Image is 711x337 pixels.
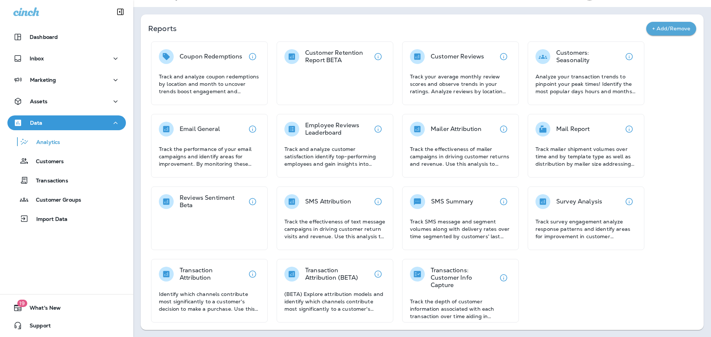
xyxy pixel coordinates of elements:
[7,192,126,207] button: Customer Groups
[371,194,385,209] button: View details
[30,98,47,104] p: Assets
[410,218,511,240] p: Track SMS message and segment volumes along with delivery rates over time segmented by customers'...
[535,73,637,95] p: Analyze your transaction trends to pinpoint your peak times! Identify the most popular days hours...
[7,153,126,169] button: Customers
[30,120,43,126] p: Data
[496,49,511,64] button: View details
[7,211,126,226] button: Import Data
[431,267,496,289] p: Transactions: Customer Info Capture
[7,300,126,315] button: 19What's New
[622,194,637,209] button: View details
[30,55,44,61] p: Inbox
[431,53,484,60] p: Customer Reviews
[535,145,637,168] p: Track mailer shipment volumes over time and by template type as well as distribution by mailer si...
[556,198,602,205] p: Survey Analysis
[371,49,385,64] button: View details
[245,122,260,137] button: View details
[7,94,126,109] button: Assets
[284,218,385,240] p: Track the effectiveness of text message campaigns in driving customer return visits and revenue. ...
[535,218,637,240] p: Track survey engagement analyze response patterns and identify areas for improvement in customer ...
[622,122,637,137] button: View details
[180,267,245,282] p: Transaction Attribution
[7,134,126,149] button: Analytics
[646,22,696,36] button: + Add/Remove
[7,115,126,130] button: Data
[410,73,511,95] p: Track your average monthly review scores and observe trends in your ratings. Analyze reviews by l...
[245,49,260,64] button: View details
[556,49,622,64] p: Customers: Seasonality
[410,298,511,320] p: Track the depth of customer information associated with each transaction over time aiding in asse...
[305,198,351,205] p: SMS Attribution
[7,172,126,188] button: Transactions
[371,267,385,282] button: View details
[30,34,58,40] p: Dashboard
[29,197,81,204] p: Customer Groups
[556,125,590,133] p: Mail Report
[180,53,243,60] p: Coupon Redemptions
[305,49,371,64] p: Customer Retention Report BETA
[410,145,511,168] p: Track the effectiveness of mailer campaigns in driving customer returns and revenue. Use this ana...
[245,194,260,209] button: View details
[148,23,646,34] p: Reports
[180,125,220,133] p: Email General
[180,194,245,209] p: Reviews Sentiment Beta
[159,290,260,313] p: Identify which channels contribute most significantly to a customer's decision to make a purchase...
[305,122,371,137] p: Employee Reviews Leaderboard
[284,145,385,168] p: Track and analyze customer satisfaction identify top-performing employees and gain insights into ...
[29,178,68,185] p: Transactions
[496,270,511,285] button: View details
[30,77,56,83] p: Marketing
[431,125,482,133] p: Mailer Attribution
[29,139,60,146] p: Analytics
[22,305,61,314] span: What's New
[29,216,68,223] p: Import Data
[159,73,260,95] p: Track and analyze coupon redemptions by location and month to uncover trends boost engagement and...
[245,267,260,282] button: View details
[22,323,51,331] span: Support
[496,194,511,209] button: View details
[622,49,637,64] button: View details
[7,51,126,66] button: Inbox
[17,300,27,307] span: 19
[371,122,385,137] button: View details
[305,267,371,282] p: Transaction Attribution (BETA)
[159,145,260,168] p: Track the performance of your email campaigns and identify areas for improvement. By monitoring t...
[29,158,64,165] p: Customers
[496,122,511,137] button: View details
[284,290,385,313] p: (BETA) Explore attribution models and identify which channels contribute most significantly to a ...
[7,73,126,87] button: Marketing
[110,4,131,19] button: Collapse Sidebar
[431,198,474,205] p: SMS Summary
[7,30,126,44] button: Dashboard
[7,318,126,333] button: Support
